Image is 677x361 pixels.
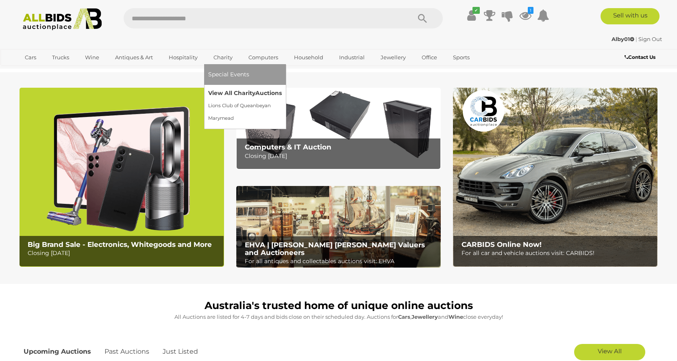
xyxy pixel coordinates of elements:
a: Household [289,51,329,64]
p: For all car and vehicle auctions visit: CARBIDS! [461,248,653,258]
p: Closing [DATE] [28,248,219,258]
strong: Alby01 [612,36,634,42]
a: Trucks [47,51,74,64]
p: All Auctions are listed for 4-7 days and bids close on their scheduled day. Auctions for , and cl... [24,312,654,322]
a: Big Brand Sale - Electronics, Whitegoods and More Big Brand Sale - Electronics, Whitegoods and Mo... [20,88,224,267]
strong: Wine [448,313,463,320]
h1: Australia's trusted home of unique online auctions [24,300,654,311]
a: Jewellery [375,51,411,64]
a: Alby01 [612,36,636,42]
a: Industrial [334,51,370,64]
a: Wine [80,51,104,64]
b: EHVA | [PERSON_NAME] [PERSON_NAME] Valuers and Auctioneers [245,241,425,257]
strong: Jewellery [411,313,438,320]
a: Hospitality [163,51,203,64]
a: Sell with us [601,8,660,24]
b: Big Brand Sale - Electronics, Whitegoods and More [28,240,212,249]
img: Big Brand Sale - Electronics, Whitegoods and More [20,88,224,267]
a: Computers & IT Auction Computers & IT Auction Closing [DATE] [236,88,441,169]
i: 1 [528,7,533,14]
p: For all antiques and collectables auctions visit: EHVA [245,256,436,266]
strong: Cars [398,313,410,320]
a: Charity [208,51,238,64]
img: EHVA | Evans Hastings Valuers and Auctioneers [236,186,441,268]
button: Search [402,8,443,28]
a: Sign Out [638,36,662,42]
img: Computers & IT Auction [236,88,441,169]
a: 1 [519,8,531,23]
a: Sports [448,51,475,64]
a: Antiques & Art [110,51,158,64]
b: CARBIDS Online Now! [461,240,542,249]
a: Contact Us [625,53,657,62]
img: Allbids.com.au [18,8,107,30]
a: Computers [243,51,283,64]
b: Computers & IT Auction [245,143,331,151]
a: Office [416,51,442,64]
p: Closing [DATE] [245,151,436,161]
span: | [636,36,637,42]
span: View All [598,347,622,355]
b: Contact Us [625,54,655,60]
a: CARBIDS Online Now! CARBIDS Online Now! For all car and vehicle auctions visit: CARBIDS! [453,88,657,267]
a: [GEOGRAPHIC_DATA] [20,64,88,78]
a: Cars [20,51,41,64]
a: View All [574,344,645,360]
a: ✔ [466,8,478,23]
img: CARBIDS Online Now! [453,88,657,267]
i: ✔ [472,7,480,14]
a: EHVA | Evans Hastings Valuers and Auctioneers EHVA | [PERSON_NAME] [PERSON_NAME] Valuers and Auct... [236,186,441,268]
